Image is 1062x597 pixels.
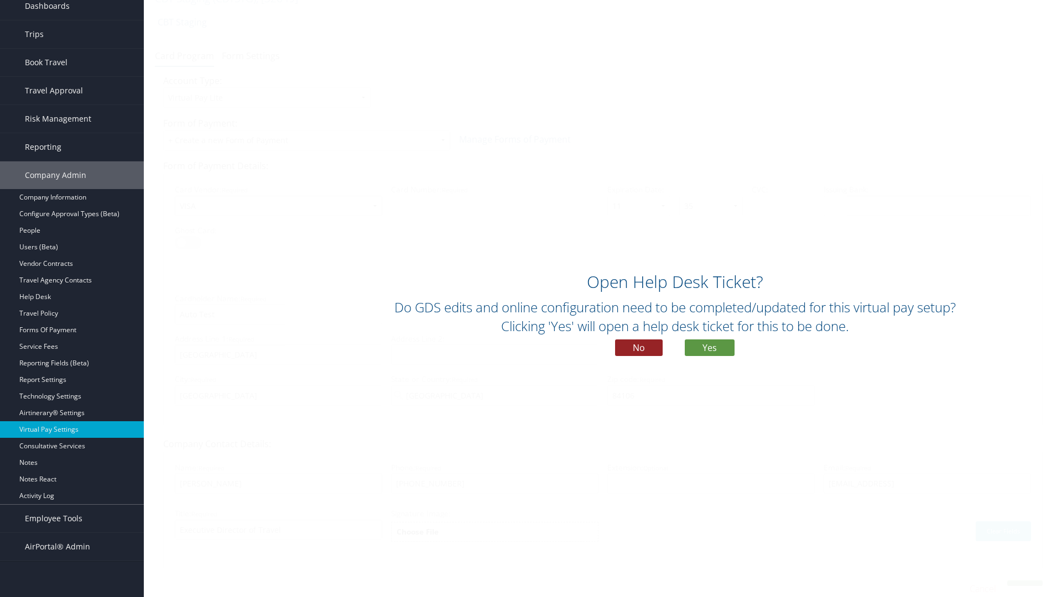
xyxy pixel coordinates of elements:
button: Yes [685,339,735,356]
span: Company Admin [25,161,86,189]
span: Travel Approval [25,77,83,104]
span: Employee Tools [25,505,82,532]
span: Trips [25,20,44,48]
span: AirPortal® Admin [25,533,90,561]
span: Book Travel [25,49,67,76]
span: Reporting [25,133,61,161]
button: No [615,339,663,356]
span: Risk Management [25,105,91,133]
